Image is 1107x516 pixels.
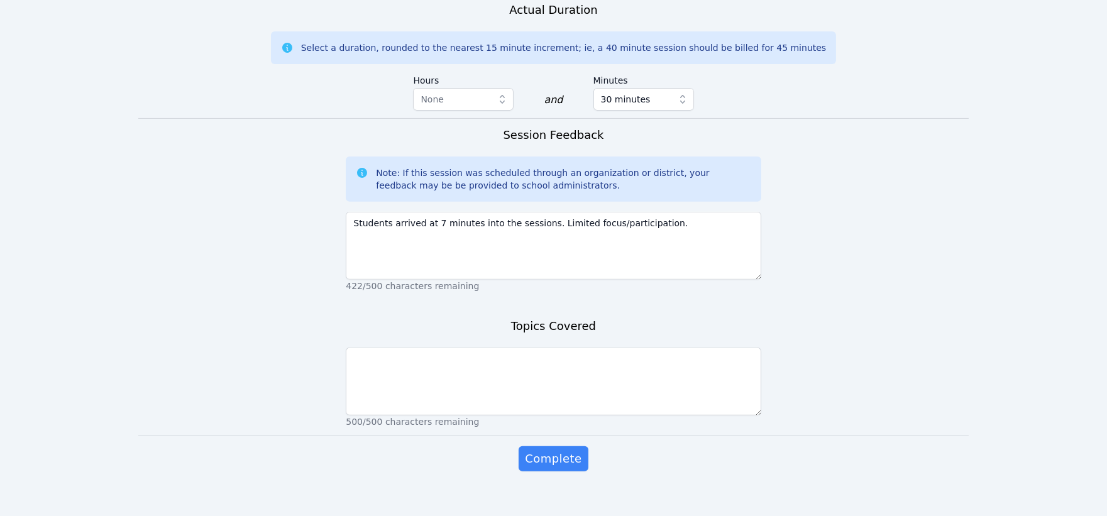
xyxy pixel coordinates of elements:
[525,450,581,468] span: Complete
[519,446,588,471] button: Complete
[509,1,597,19] h3: Actual Duration
[301,41,826,54] div: Select a duration, rounded to the nearest 15 minute increment; ie, a 40 minute session should be ...
[511,317,596,335] h3: Topics Covered
[413,69,514,88] label: Hours
[421,94,444,104] span: None
[503,126,603,144] h3: Session Feedback
[346,415,761,428] p: 500/500 characters remaining
[346,280,761,292] p: 422/500 characters remaining
[544,92,563,107] div: and
[376,167,751,192] div: Note: If this session was scheduled through an organization or district, your feedback may be be ...
[593,69,694,88] label: Minutes
[413,88,514,111] button: None
[601,92,651,107] span: 30 minutes
[346,212,761,280] textarea: Students arrived at 7 minutes into the sessions. Limited focus/participation.
[593,88,694,111] button: 30 minutes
